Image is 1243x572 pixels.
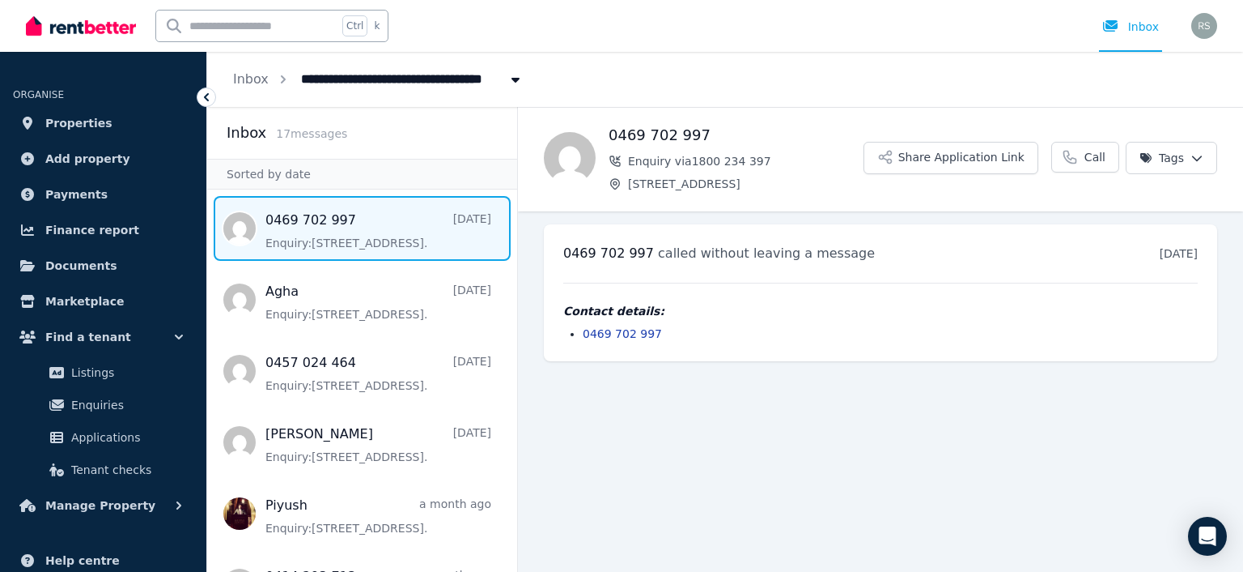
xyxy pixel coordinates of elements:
[609,124,863,147] h1: 0469 702 997
[1188,517,1227,556] div: Open Intercom Messenger
[227,122,266,144] h2: Inbox
[374,19,380,32] span: k
[342,15,367,36] span: Ctrl
[45,185,108,204] span: Payments
[1139,150,1184,166] span: Tags
[13,489,193,522] button: Manage Property
[563,245,654,261] span: 0469 702 997
[1160,247,1198,260] time: [DATE]
[276,127,347,140] span: 17 message s
[1051,142,1119,173] a: Call
[13,250,193,282] a: Documents
[19,356,187,389] a: Listings
[19,454,187,486] a: Tenant checks
[13,285,193,318] a: Marketplace
[628,153,863,169] span: Enquiry via 1800 234 397
[13,214,193,246] a: Finance report
[19,421,187,454] a: Applications
[45,327,131,347] span: Find a tenant
[45,149,130,169] span: Add property
[583,327,662,340] a: 0469 702 997
[863,142,1038,174] button: Share Application Link
[45,551,120,570] span: Help centre
[265,282,491,322] a: Agha[DATE]Enquiry:[STREET_ADDRESS].
[1191,13,1217,39] img: Raji Sangwan
[13,107,193,139] a: Properties
[71,363,180,382] span: Listings
[45,220,139,240] span: Finance report
[265,211,491,251] a: 0469 702 997[DATE]Enquiry:[STREET_ADDRESS].
[13,178,193,211] a: Payments
[71,460,180,480] span: Tenant checks
[563,303,1198,319] h4: Contact details:
[45,113,112,133] span: Properties
[71,395,180,415] span: Enquiries
[628,176,863,192] span: [STREET_ADDRESS]
[45,496,155,515] span: Manage Property
[207,159,517,190] div: Sorted by date
[13,89,64,100] span: ORGANISE
[26,14,136,38] img: RentBetter
[1126,142,1217,174] button: Tags
[265,496,491,536] a: Piyusha month agoEnquiry:[STREET_ADDRESS].
[13,143,193,175] a: Add property
[233,71,269,87] a: Inbox
[19,389,187,421] a: Enquiries
[45,256,117,275] span: Documents
[265,353,491,394] a: 0457 024 464[DATE]Enquiry:[STREET_ADDRESS].
[1084,149,1105,165] span: Call
[1102,19,1159,35] div: Inbox
[207,52,549,107] nav: Breadcrumb
[265,425,491,465] a: [PERSON_NAME][DATE]Enquiry:[STREET_ADDRESS].
[658,245,875,261] span: called without leaving a message
[71,428,180,447] span: Applications
[13,321,193,353] button: Find a tenant
[45,292,124,311] span: Marketplace
[544,132,596,184] img: 0469 702 997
